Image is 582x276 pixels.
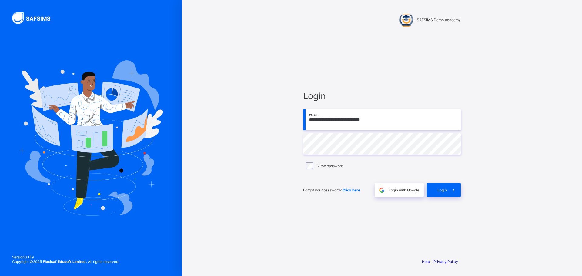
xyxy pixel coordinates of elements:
strong: Flexisaf Edusoft Limited. [43,259,87,264]
a: Click here [343,188,360,192]
img: SAFSIMS Logo [12,12,58,24]
label: View password [317,164,343,168]
img: Hero Image [19,60,163,215]
span: Login with Google [389,188,419,192]
span: Login [303,91,461,101]
span: Version 0.1.19 [12,255,119,259]
a: Help [422,259,430,264]
span: Forgot your password? [303,188,360,192]
img: google.396cfc9801f0270233282035f929180a.svg [378,187,385,194]
a: Privacy Policy [433,259,458,264]
span: Login [437,188,447,192]
span: SAFSIMS Demo Academy [417,18,461,22]
span: Copyright © 2025 All rights reserved. [12,259,119,264]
